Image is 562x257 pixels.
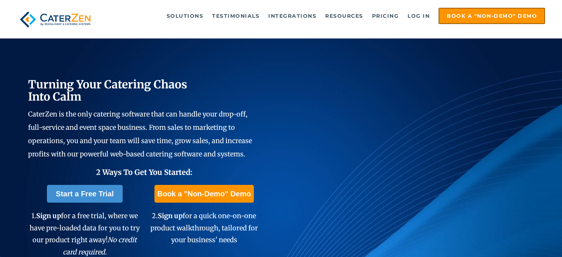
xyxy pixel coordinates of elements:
span: Turning Your Catering Chaos Into Calm [28,77,187,104]
span: 1. for a free trial, where we have pre-loaded data for you to try our product right away! [30,212,140,256]
a: Pricing [368,9,403,23]
span: Sign up [158,212,183,220]
a: Start a Free Trial [47,185,123,203]
span: 2 Ways To Get You Started: [96,168,193,177]
a: Integrations [265,9,320,23]
span: 2. for a quick one-on-one product walkthrough, tailored for your business' needs [150,212,258,244]
a: Testimonials [208,9,263,23]
a: Book a "Non-Demo" Demo [439,8,545,24]
a: Resources [321,9,367,23]
img: caterzen [17,8,94,31]
a: Solutions [163,9,207,23]
a: Book a "Non-Demo" Demo [154,185,254,203]
div: Navigation Menu [107,8,545,24]
span: Sign up [36,212,61,220]
span: CaterZen is the only catering software that can handle your drop-off, full-service and event spac... [28,110,252,158]
em: No credit card required. [63,236,137,256]
a: Log in [404,9,433,23]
